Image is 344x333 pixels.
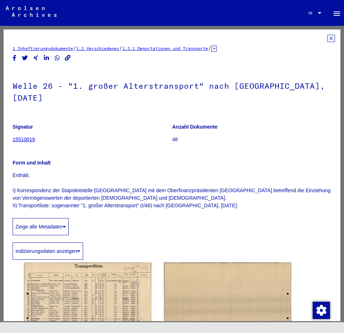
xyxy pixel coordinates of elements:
[172,124,218,130] b: Anzahl Dokumente
[76,46,119,51] a: 1.2 Verschiedenes
[208,45,211,51] span: /
[13,124,33,130] b: Signatur
[32,54,40,63] button: Share on Xing
[43,54,50,63] button: Share on LinkedIn
[11,54,18,63] button: Share on Facebook
[13,172,331,209] p: Enthält: I) Korrespondenz der Stapoleitstelle [GEOGRAPHIC_DATA] mit dem Oberfinanzpräsidenten [GE...
[13,160,51,166] b: Form und Inhalt
[21,54,29,63] button: Share on Twitter
[54,54,61,63] button: Share on WhatsApp
[13,69,331,113] h1: Welle 26 - "1. großer Alterstransport" nach [GEOGRAPHIC_DATA], [DATE]
[119,45,122,51] span: /
[13,137,35,142] a: 15510019
[13,46,73,51] a: 1 Inhaftierungsdokumente
[313,302,330,319] img: Zustimmung ändern
[332,9,341,18] mat-icon: Side nav toggle icon
[122,46,208,51] a: 1.2.1 Deportationen und Transporte
[64,54,72,63] button: Copy link
[73,45,76,51] span: /
[330,6,344,20] button: Toggle sidenav
[6,6,56,17] img: Arolsen_neg.svg
[13,218,69,235] button: Zeige alle Metadaten
[172,136,332,143] p: 48
[13,242,83,260] button: Indizierungsdaten anzeigen
[308,11,316,15] span: DE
